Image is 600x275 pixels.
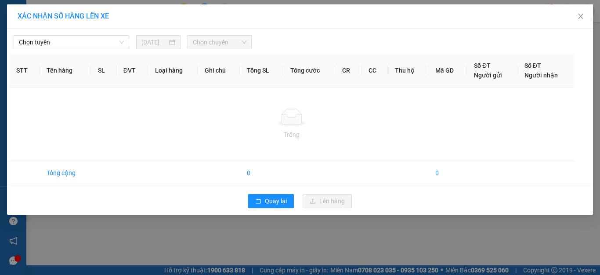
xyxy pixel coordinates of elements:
button: uploadLên hàng [303,194,352,208]
span: Người gửi [474,72,502,79]
span: rollback [255,198,261,205]
th: STT [9,54,40,88]
span: Chọn chuyến [193,36,247,49]
li: (c) 2017 [74,42,121,53]
th: ĐVT [116,54,148,88]
b: [DOMAIN_NAME] [74,33,121,40]
th: Tổng cước [283,54,335,88]
th: Mã GD [428,54,467,88]
th: SL [91,54,116,88]
td: 0 [240,161,283,185]
span: close [577,13,584,20]
span: Số ĐT [524,62,541,69]
td: Tổng cộng [40,161,91,185]
th: CR [335,54,361,88]
input: 15/08/2025 [141,37,167,47]
b: Gửi khách hàng [54,13,87,54]
b: Xe Đăng Nhân [11,57,39,98]
span: Chọn tuyến [19,36,124,49]
th: Tổng SL [240,54,283,88]
span: Người nhận [524,72,558,79]
td: 0 [428,161,467,185]
button: rollbackQuay lại [248,194,294,208]
th: Loại hàng [148,54,198,88]
span: Số ĐT [474,62,491,69]
div: Trống [16,130,567,139]
th: Tên hàng [40,54,91,88]
img: logo.jpg [95,11,116,32]
span: XÁC NHẬN SỐ HÀNG LÊN XE [18,12,109,20]
th: CC [361,54,388,88]
span: Quay lại [265,196,287,206]
th: Thu hộ [388,54,428,88]
button: Close [568,4,593,29]
th: Ghi chú [198,54,240,88]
